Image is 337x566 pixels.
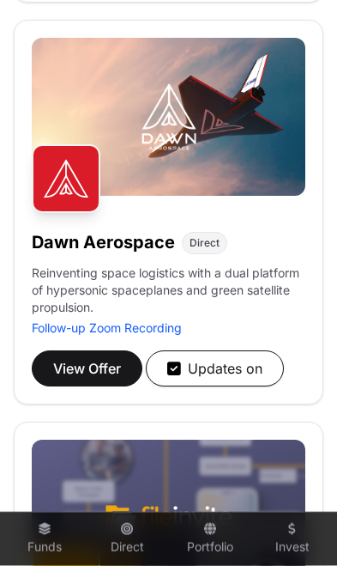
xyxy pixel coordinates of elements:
[53,358,121,379] span: View Offer
[32,144,100,213] img: Dawn Aerospace
[176,516,244,563] a: Portfolio
[167,358,262,379] div: Updates on
[146,350,284,386] button: Updates on
[32,350,142,386] button: View Offer
[32,320,182,335] a: Follow-up Zoom Recording
[93,516,161,563] a: Direct
[32,265,305,320] p: Reinventing space logistics with a dual platform of hypersonic spaceplanes and green satellite pr...
[251,484,337,566] iframe: Chat Widget
[32,38,305,196] img: Dawn-Banner.jpg
[10,516,79,563] a: Funds
[190,236,220,250] span: Direct
[32,230,175,254] h1: Dawn Aerospace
